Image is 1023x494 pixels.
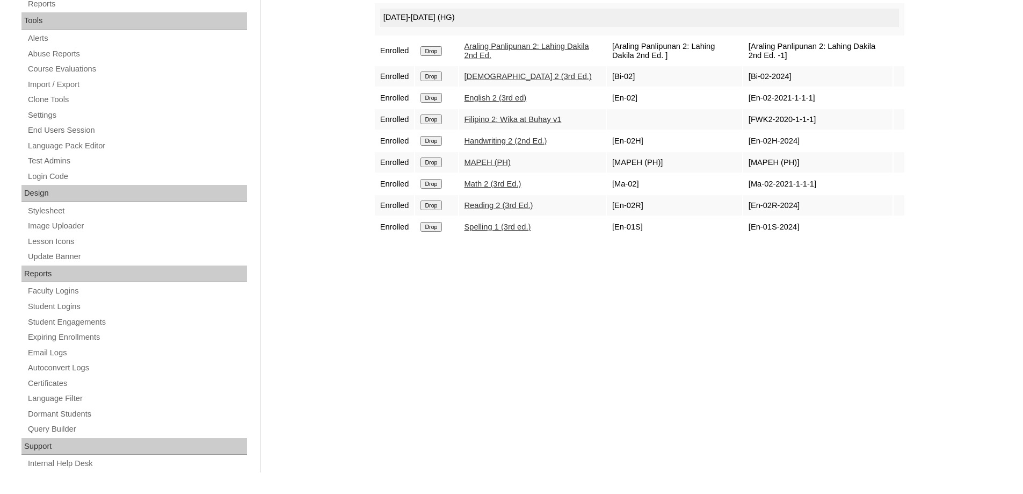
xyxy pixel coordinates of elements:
[375,195,415,216] td: Enrolled
[743,88,893,108] td: [En-02-2021-1-1-1]
[420,114,441,124] input: Drop
[27,170,247,183] a: Login Code
[465,42,589,60] a: Araling Panlipunan 2: Lahing Dakila 2nd Ed.
[21,185,247,202] div: Design
[465,158,511,167] a: MAPEH (PH)
[375,37,415,65] td: Enrolled
[21,266,247,283] div: Reports
[743,109,893,130] td: [FWK2-2020-1-1-1]
[27,93,247,106] a: Clone Tools
[27,124,247,137] a: End Users Session
[607,152,742,173] td: [MAPEH (PH)]
[607,174,742,194] td: [Ma-02]
[743,152,893,173] td: [MAPEH (PH)]
[465,180,521,188] a: Math 2 (3rd Ed.)
[420,46,441,56] input: Drop
[27,78,247,91] a: Import / Export
[27,32,247,45] a: Alerts
[27,457,247,470] a: Internal Help Desk
[465,201,533,210] a: Reading 2 (3rd Ed.)
[27,407,247,421] a: Dormant Students
[607,66,742,87] td: [Bi-02]
[420,136,441,146] input: Drop
[743,217,893,237] td: [En-01S-2024]
[420,179,441,189] input: Drop
[465,137,547,145] a: Handwriting 2 (2nd Ed.)
[607,195,742,216] td: [En-02R]
[465,115,562,124] a: Filipino 2: Wika at Buhay v1
[21,12,247,30] div: Tools
[743,174,893,194] td: [Ma-02-2021-1-1-1]
[375,66,415,87] td: Enrolled
[465,94,527,102] a: English 2 (3rd ed)
[375,174,415,194] td: Enrolled
[380,9,899,27] div: [DATE]-[DATE] (HG)
[607,217,742,237] td: [En-01S]
[465,72,592,81] a: [DEMOGRAPHIC_DATA] 2 (3rd Ed.)
[27,250,247,263] a: Update Banner
[27,361,247,375] a: Autoconvert Logs
[27,331,247,344] a: Expiring Enrollments
[420,93,441,103] input: Drop
[743,66,893,87] td: [Bi-02-2024]
[420,222,441,232] input: Drop
[27,109,247,122] a: Settings
[375,109,415,130] td: Enrolled
[27,219,247,233] a: Image Uploader
[465,223,531,231] a: Spelling 1 (3rd ed.)
[27,204,247,218] a: Stylesheet
[375,131,415,151] td: Enrolled
[420,71,441,81] input: Drop
[27,284,247,298] a: Faculty Logins
[27,47,247,61] a: Abuse Reports
[27,392,247,405] a: Language Filter
[420,157,441,167] input: Drop
[375,217,415,237] td: Enrolled
[743,131,893,151] td: [En-02H-2024]
[375,88,415,108] td: Enrolled
[420,201,441,210] input: Drop
[27,346,247,360] a: Email Logs
[375,152,415,173] td: Enrolled
[21,438,247,455] div: Support
[743,195,893,216] td: [En-02R-2024]
[27,235,247,248] a: Lesson Icons
[27,316,247,329] a: Student Engagements
[607,131,742,151] td: [En-02H]
[607,37,742,65] td: [Araling Panlipunan 2: Lahing Dakila 2nd Ed. ]
[27,62,247,76] a: Course Evaluations
[27,154,247,168] a: Test Admins
[27,377,247,390] a: Certificates
[27,300,247,313] a: Student Logins
[607,88,742,108] td: [En-02]
[27,423,247,436] a: Query Builder
[27,139,247,153] a: Language Pack Editor
[743,37,893,65] td: [Araling Panlipunan 2: Lahing Dakila 2nd Ed. -1]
